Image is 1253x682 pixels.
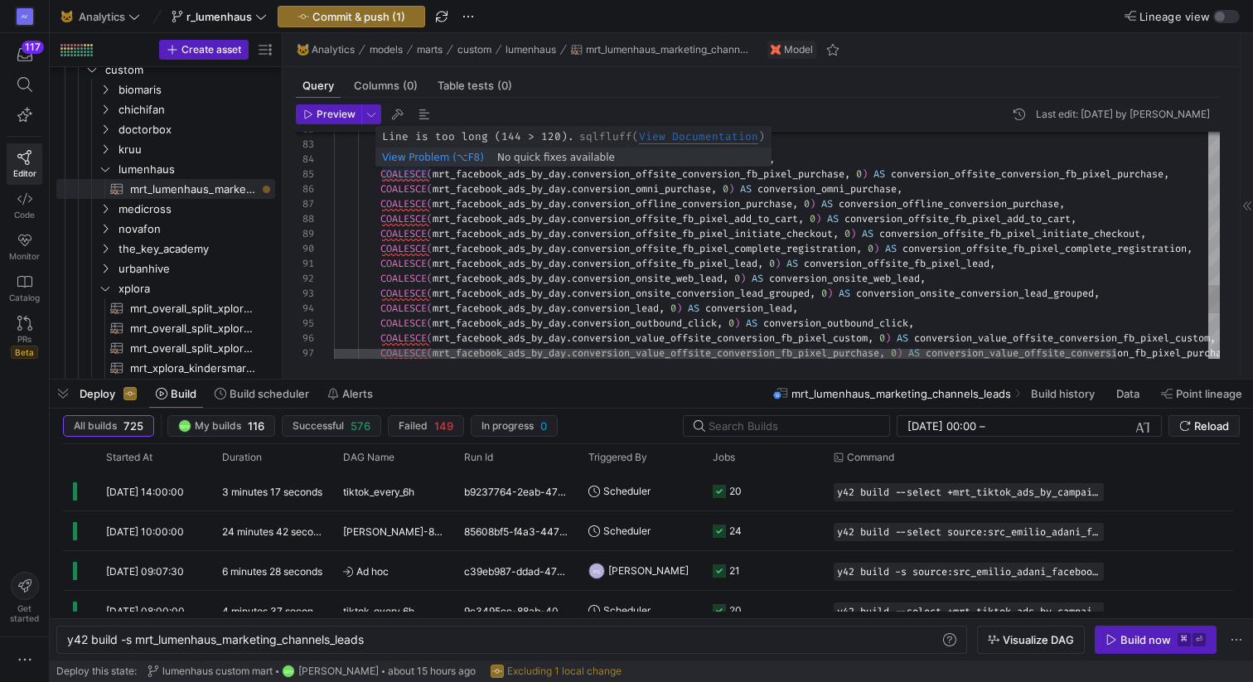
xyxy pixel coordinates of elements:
div: No quick fixes available [497,148,615,167]
div: Press SPACE to select this row. [56,199,275,219]
span: Failed [399,420,428,432]
span: Analytics [79,10,125,23]
span: My builds [195,420,241,432]
span: . [566,242,572,255]
span: Build scheduler [230,387,309,400]
span: ( [427,227,433,240]
span: AS [885,242,897,255]
button: Failed149 [388,415,464,437]
a: View Documentation [632,129,765,144]
div: Press SPACE to select this row. [56,219,275,239]
span: Line is too long (144 > 120). [382,129,574,143]
span: . [566,317,572,330]
span: (0) [403,80,418,91]
span: , [717,317,723,330]
span: mrt_overall_split_xplora_deat​​​​​​​​​​ [130,299,256,318]
div: 85608bf5-f4a3-4472-b6af-1bea551e027c [454,511,578,550]
span: conversion_value_offsite_conversion_fb_pixel_custo [914,331,1204,345]
span: the_key_academy [119,239,273,259]
span: 0 [821,287,827,300]
span: ) [885,331,891,345]
button: Commit & push (1) [278,6,425,27]
span: ( [427,317,433,330]
span: Alerts [342,387,373,400]
span: , [1140,227,1146,240]
span: . [566,182,572,196]
span: 🐱 [297,44,308,56]
span: Reload [1194,419,1229,433]
span: conversion_onsite_web_lead [769,272,920,285]
span: Create asset [181,44,241,56]
span: (0) [497,80,512,91]
a: Editor [7,143,42,185]
span: conversion_value_offsite_conversion_fb_pixel_custo [572,331,862,345]
a: mrt_lumenhaus_marketing_channels_leads​​​​​​​​​​ [56,179,275,199]
span: mrt_facebook_ads_by_day [433,212,566,225]
span: mrt_facebook_ads_by_day [433,317,566,330]
span: conversion_value_offsite_conversion_fb_pixel_purch [572,346,862,360]
span: conversion_offsite_conversion_fb_pixel_purchase [891,167,1163,181]
span: custom [105,60,273,80]
span: ) [873,242,879,255]
span: conversion_offline_conversion_purchase [572,197,792,210]
span: Successful [293,420,344,432]
span: conversion_offsite_fb_pixel_complete_registration [572,242,856,255]
div: Press SPACE to select this row. [56,99,275,119]
span: ( [427,331,433,345]
span: conversion_offsite_fb_pixel_complete_registration [902,242,1187,255]
span: Build [171,387,196,400]
span: mrt_facebook_ads_by_day [433,302,566,315]
button: lumenhaus [501,40,560,60]
span: COALESCE [380,257,427,270]
span: , [659,302,665,315]
span: Model [784,44,813,56]
span: 0 [670,302,676,315]
span: Excluding 1 local change [507,665,622,677]
span: , [792,197,798,210]
button: mrt_lumenhaus_marketing_channels_leads [567,40,757,60]
span: conversion_lead [705,302,792,315]
button: Visualize DAG [977,626,1085,654]
span: 0 [856,167,862,181]
span: ) [815,212,821,225]
span: mrt_lumenhaus_marketing_channels_leads​​​​​​​​​​ [130,180,256,199]
span: mrt_facebook_ads_by_day [433,197,566,210]
div: 89 [296,226,314,241]
a: mrt_overall_split_xplora_deat​​​​​​​​​​ [56,298,275,318]
span: , [856,242,862,255]
span: COALESCE [380,317,427,330]
span: ) [862,167,868,181]
a: mrt_overall_split_xplora_gb​​​​​​​​​​ [56,338,275,358]
button: Build now⌘⏎ [1095,626,1217,654]
span: ( [427,212,433,225]
span: ) [850,227,856,240]
span: ( [427,287,433,300]
button: Preview [296,104,361,124]
span: urbanhive [119,259,273,278]
span: View Problem (⌥F8) [382,152,484,163]
div: Press SPACE to select this row. [56,239,275,259]
span: tiktok_every_6h [343,592,414,631]
kbd: ⏎ [1193,633,1206,646]
div: 117 [22,41,44,54]
div: 87 [296,196,314,211]
button: In progress0 [471,415,558,437]
span: conversion_onsite_conversion_lead_grouped [572,287,810,300]
span: about 15 hours ago [388,665,476,677]
button: r_lumenhaus [167,6,271,27]
div: 85 [296,167,314,181]
span: lumenhaus [506,44,556,56]
span: mrt_facebook_ads_by_day [433,287,566,300]
span: 0 [810,212,815,225]
a: mrt_overall_split_xplora_es​​​​​​​​​​ [56,318,275,338]
span: m [862,331,868,345]
span: conversion_offsite_fb_pixel_add_to_cart [572,212,798,225]
span: AS [821,197,833,210]
span: mrt_facebook_ads_by_day [433,331,566,345]
span: ) [810,197,815,210]
span: , [868,331,873,345]
button: 117 [7,40,42,70]
span: . [566,227,572,240]
span: . [566,331,572,345]
span: , [989,257,995,270]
